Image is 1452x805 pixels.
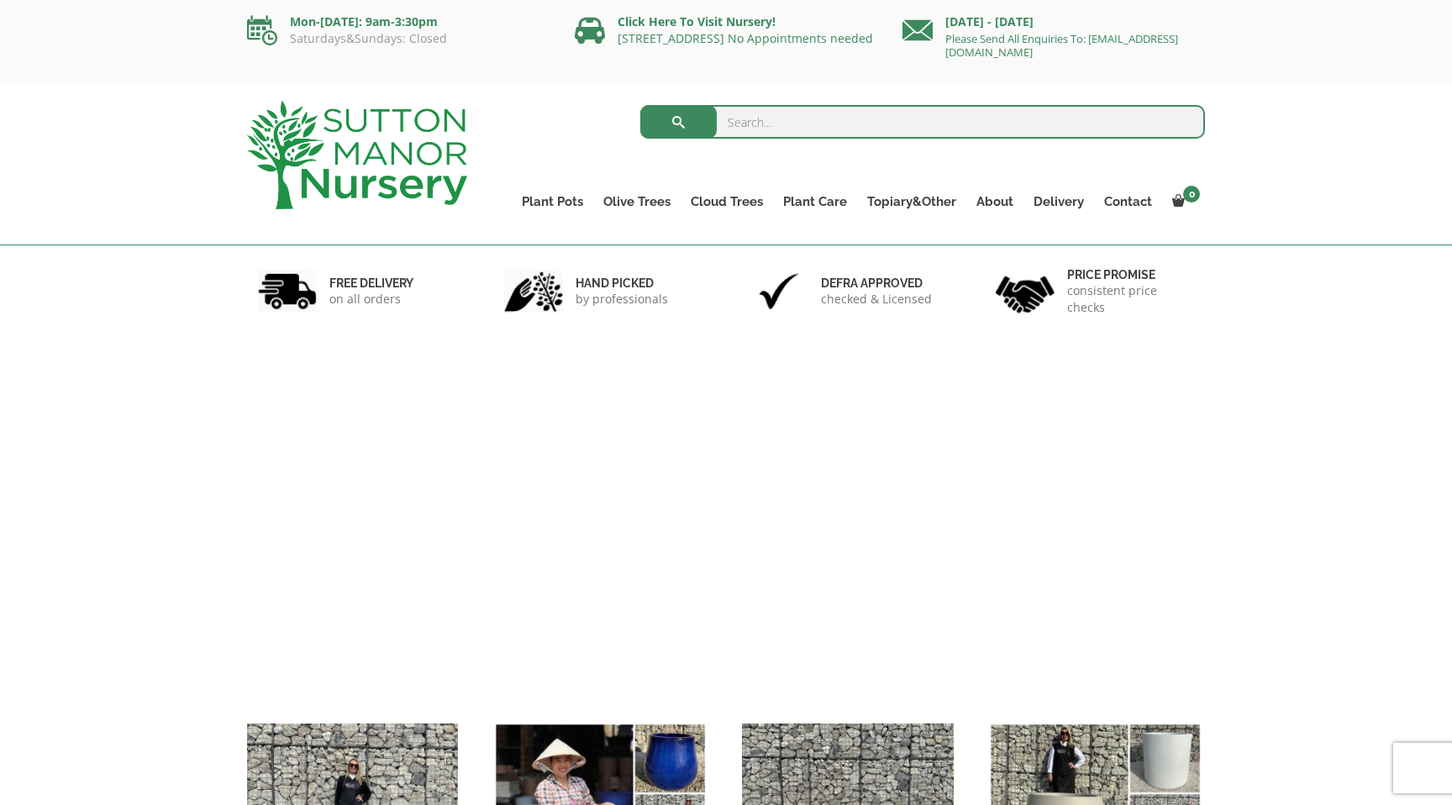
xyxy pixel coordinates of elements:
[773,190,857,213] a: Plant Care
[504,270,563,313] img: 2.jpg
[258,270,317,313] img: 1.jpg
[821,291,932,308] p: checked & Licensed
[247,32,550,45] p: Saturdays&Sundays: Closed
[821,276,932,291] h6: Defra approved
[1067,282,1195,316] p: consistent price checks
[329,276,413,291] h6: FREE DELIVERY
[681,190,773,213] a: Cloud Trees
[1067,267,1195,282] h6: Price promise
[576,291,668,308] p: by professionals
[1183,186,1200,203] span: 0
[857,190,966,213] a: Topiary&Other
[750,270,808,313] img: 3.jpg
[945,31,1178,60] a: Please Send All Enquiries To: [EMAIL_ADDRESS][DOMAIN_NAME]
[640,105,1206,139] input: Search...
[576,276,668,291] h6: hand picked
[618,30,873,46] a: [STREET_ADDRESS] No Appointments needed
[512,190,593,213] a: Plant Pots
[996,266,1055,317] img: 4.jpg
[593,190,681,213] a: Olive Trees
[1162,190,1205,213] a: 0
[247,12,550,32] p: Mon-[DATE]: 9am-3:30pm
[966,190,1023,213] a: About
[1023,190,1094,213] a: Delivery
[1094,190,1162,213] a: Contact
[329,291,413,308] p: on all orders
[902,12,1205,32] p: [DATE] - [DATE]
[618,13,776,29] a: Click Here To Visit Nursery!
[247,101,467,209] img: logo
